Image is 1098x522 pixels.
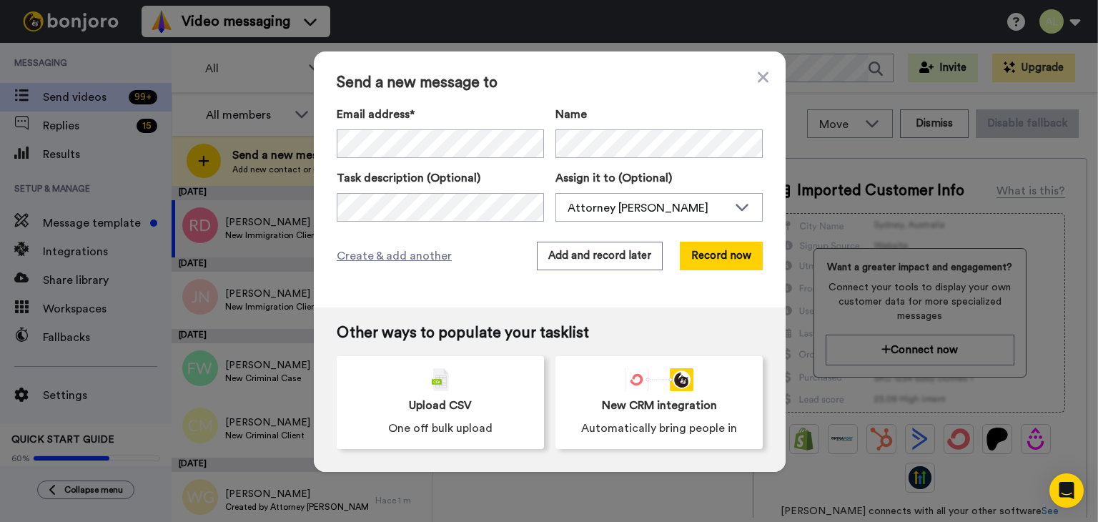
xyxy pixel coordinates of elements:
[625,368,693,391] div: animation
[581,420,737,437] span: Automatically bring people in
[602,397,717,414] span: New CRM integration
[388,420,493,437] span: One off bulk upload
[337,106,544,123] label: Email address*
[555,169,763,187] label: Assign it to (Optional)
[337,169,544,187] label: Task description (Optional)
[409,397,472,414] span: Upload CSV
[555,106,587,123] span: Name
[1049,473,1084,508] div: Open Intercom Messenger
[568,200,728,217] div: Attorney [PERSON_NAME]
[337,74,763,92] span: Send a new message to
[537,242,663,270] button: Add and record later
[680,242,763,270] button: Record now
[337,247,452,265] span: Create & add another
[337,325,763,342] span: Other ways to populate your tasklist
[432,368,449,391] img: csv-grey.png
